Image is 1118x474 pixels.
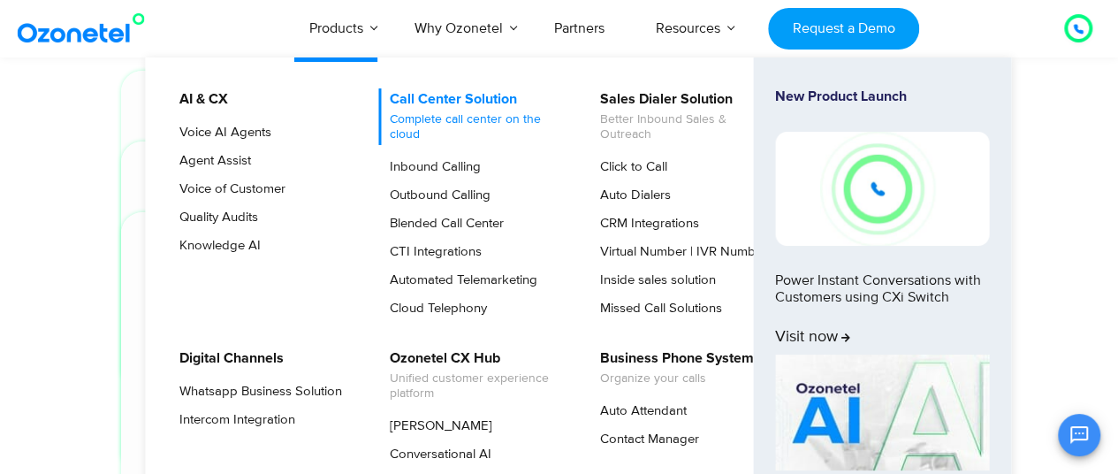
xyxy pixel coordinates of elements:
a: Cloud Telephony [378,298,490,319]
a: CTI Integrations [378,241,484,263]
a: Quality Audits [168,207,261,228]
a: Contact Manager [589,429,702,450]
a: Inside sales solution [589,270,719,291]
a: Missed Call Solutions [589,298,725,319]
a: Virtual Number | IVR Number [589,241,770,263]
a: Voice AI Agents [168,122,274,143]
a: Sales Dialer SolutionBetter Inbound Sales & Outreach [589,88,777,145]
a: Voice of Customer [168,179,288,200]
a: Auto Attendant [589,401,689,422]
a: [PERSON_NAME] [378,416,495,437]
a: Click to Call [589,157,670,178]
span: Organize your calls [600,371,754,386]
span: Visit now [775,328,850,348]
span: Unified customer experience platform [390,371,564,401]
img: AI [775,355,989,471]
a: Whatsapp Business Solution [168,381,345,402]
a: Conversational AI [378,444,494,465]
a: Inbound Calling [378,157,483,178]
a: AI & CX [168,88,231,111]
a: Blended Call Center [378,213,506,234]
a: Ozonetel CX HubUnified customer experience platform [378,348,567,404]
span: Complete call center on the cloud [390,112,564,142]
a: New Product LaunchPower Instant Conversations with Customers using CXi SwitchVisit now [775,88,989,348]
a: Intercom Integration [168,409,298,431]
a: Agent Assist [168,150,254,172]
img: New-Project-17.png [775,132,989,245]
a: Knowledge AI [168,235,263,256]
span: Better Inbound Sales & Outreach [600,112,774,142]
a: Auto Dialers [589,185,673,206]
a: CRM Integrations [589,213,702,234]
a: Request a Demo [768,8,919,50]
a: Outbound Calling [378,185,493,206]
a: Digital Channels [168,348,286,370]
a: Automated Telemarketing [378,270,540,291]
a: Call Center SolutionComplete call center on the cloud [378,88,567,145]
a: Business Phone SystemOrganize your calls [589,348,757,389]
button: Open chat [1058,414,1100,456]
